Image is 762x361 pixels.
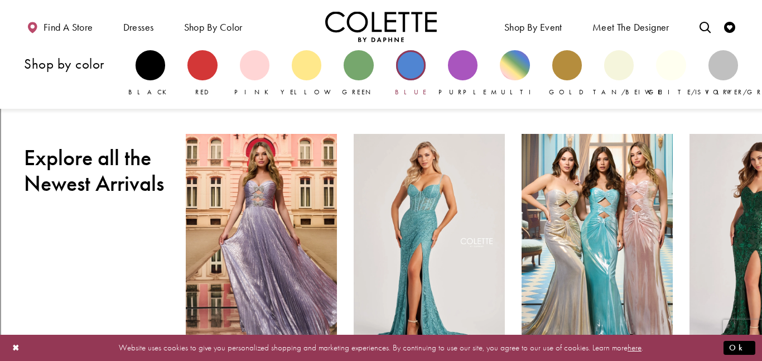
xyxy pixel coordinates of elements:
[724,341,755,355] button: Submit Dialog
[128,88,172,97] span: Black
[181,11,245,42] span: Shop by color
[552,50,582,97] a: Gold
[628,342,642,353] a: here
[24,56,124,71] h3: Shop by color
[448,50,478,97] a: Purple
[590,11,672,42] a: Meet the designer
[4,65,758,75] div: Rename
[501,11,565,42] span: Shop By Event
[656,50,686,97] a: White/Ivory
[342,88,375,97] span: Green
[80,340,682,355] p: Website uses cookies to give you personalized shopping and marketing experiences. By continuing t...
[549,88,585,97] span: Gold
[4,25,758,35] div: Move To ...
[187,50,217,97] a: Red
[136,50,165,97] a: Black
[438,88,486,97] span: Purple
[697,11,713,42] a: Toggle search
[721,11,738,42] a: Check Wishlist
[592,22,669,33] span: Meet the designer
[281,88,337,97] span: Yellow
[120,11,157,42] span: Dresses
[4,75,758,85] div: Move To ...
[7,338,26,358] button: Close Dialog
[4,15,758,25] div: Sort New > Old
[240,50,269,97] a: Pink
[4,35,758,45] div: Delete
[234,88,274,97] span: Pink
[4,55,758,65] div: Sign out
[325,11,437,42] img: Colette by Daphne
[292,50,321,97] a: Yellow
[4,4,758,15] div: Sort A > Z
[708,50,738,97] a: Silver/Gray
[500,50,529,97] a: Multi
[4,45,758,55] div: Options
[24,11,95,42] a: Find a store
[504,22,562,33] span: Shop By Event
[396,50,426,97] a: Blue
[184,22,243,33] span: Shop by color
[593,88,663,97] span: Tan/Beige
[344,50,373,97] a: Green
[604,50,634,97] a: Tan/Beige
[395,88,427,97] span: Blue
[44,22,93,33] span: Find a store
[325,11,437,42] a: Visit Home Page
[195,88,210,97] span: Red
[645,88,737,97] span: White/Ivory
[123,22,154,33] span: Dresses
[491,88,539,97] span: Multi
